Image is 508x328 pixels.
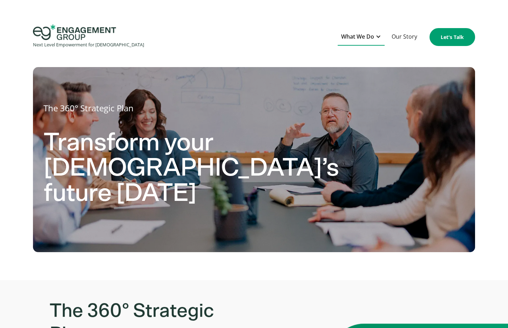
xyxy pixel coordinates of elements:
a: Let's Talk [429,28,475,46]
img: Engagement Group Logo Icon [33,25,116,40]
div: What We Do [338,28,385,46]
div: What We Do [341,32,374,41]
span: Phone number [155,57,195,65]
div: Next Level Empowerment for [DEMOGRAPHIC_DATA] [33,40,144,50]
span: Organization [155,28,189,36]
a: home [33,25,144,50]
h1: The 360° Strategic Plan [43,100,465,116]
a: Our Story [388,28,421,46]
h2: Transform your [DEMOGRAPHIC_DATA]’s future [DATE] [43,130,380,215]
